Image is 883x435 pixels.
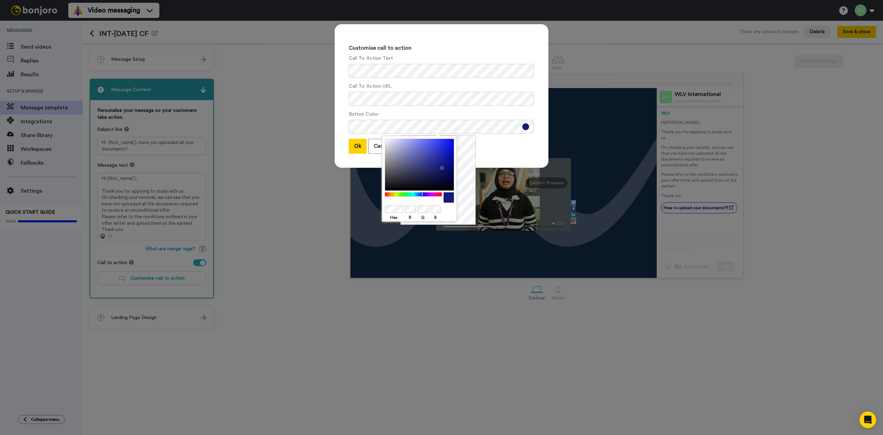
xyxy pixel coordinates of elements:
label: Hex [385,214,403,221]
label: Button Color [349,111,378,118]
label: Call To Action URL [349,83,391,90]
button: Cancel [368,139,396,154]
label: R [405,214,416,221]
button: Ok [349,139,367,154]
h3: Customise call to action [349,45,534,51]
label: Call To Action Text [349,55,393,62]
label: G [417,214,428,221]
div: Open Intercom Messenger [860,412,876,428]
label: B [430,214,441,221]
